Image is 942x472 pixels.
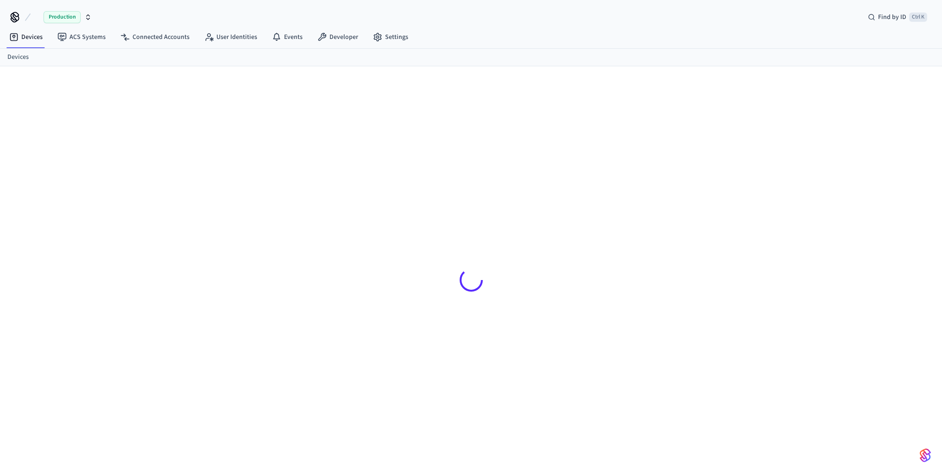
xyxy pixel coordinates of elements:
[860,9,935,26] div: Find by IDCtrl K
[878,13,906,22] span: Find by ID
[2,29,50,45] a: Devices
[265,29,310,45] a: Events
[366,29,416,45] a: Settings
[50,29,113,45] a: ACS Systems
[197,29,265,45] a: User Identities
[44,11,81,23] span: Production
[909,13,927,22] span: Ctrl K
[920,448,931,463] img: SeamLogoGradient.69752ec5.svg
[113,29,197,45] a: Connected Accounts
[7,52,29,62] a: Devices
[310,29,366,45] a: Developer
